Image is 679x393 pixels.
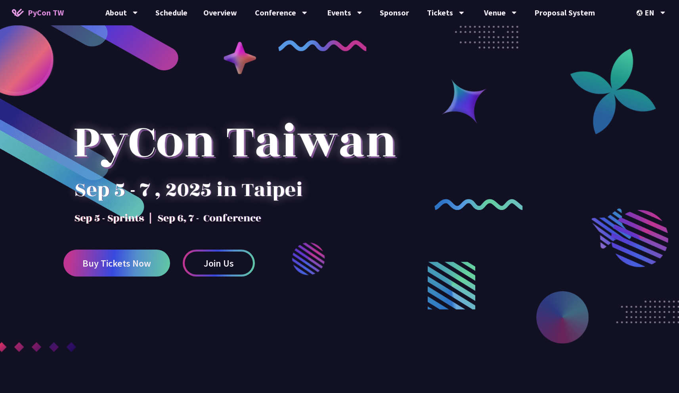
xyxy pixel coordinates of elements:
a: Buy Tickets Now [63,250,170,277]
span: Buy Tickets Now [82,258,151,268]
img: Locale Icon [637,10,645,16]
span: PyCon TW [28,7,64,19]
img: curly-2.e802c9f.png [434,199,523,210]
span: Join Us [204,258,234,268]
a: Join Us [183,250,255,277]
img: Home icon of PyCon TW 2025 [12,9,24,17]
a: PyCon TW [4,3,72,23]
img: curly-1.ebdbada.png [278,40,367,51]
